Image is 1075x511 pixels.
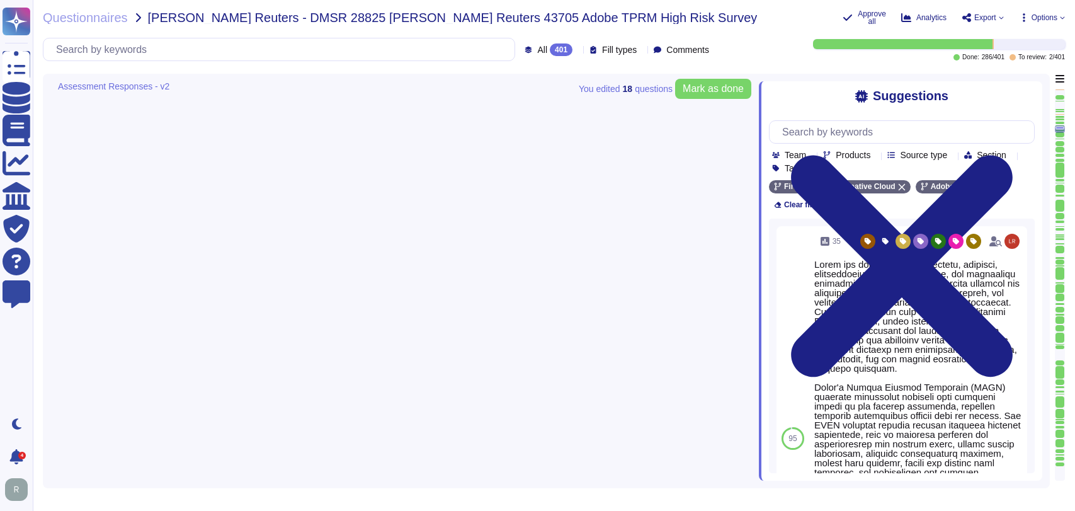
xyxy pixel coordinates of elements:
[537,45,547,54] span: All
[974,14,996,21] span: Export
[550,43,572,56] div: 401
[788,435,797,442] span: 95
[3,476,37,503] button: user
[683,84,744,94] span: Mark as done
[901,13,947,23] button: Analytics
[843,10,886,25] button: Approve all
[982,54,1004,60] span: 286 / 401
[43,11,128,24] span: Questionnaires
[675,79,751,99] button: Mark as done
[579,84,673,93] span: You edited question s
[1049,54,1065,60] span: 2 / 401
[858,10,886,25] span: Approve all
[666,45,709,54] span: Comments
[58,82,169,91] span: Assessment Responses - v2
[18,452,26,459] div: 4
[5,478,28,501] img: user
[602,45,637,54] span: Fill types
[1032,14,1057,21] span: Options
[623,84,633,93] b: 18
[50,38,515,60] input: Search by keywords
[1004,234,1020,249] img: user
[962,54,979,60] span: Done:
[148,11,758,24] span: [PERSON_NAME] Reuters - DMSR 28825 [PERSON_NAME] Reuters 43705 Adobe TPRM High Risk Survey
[916,14,947,21] span: Analytics
[1018,54,1047,60] span: To review:
[776,121,1034,143] input: Search by keywords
